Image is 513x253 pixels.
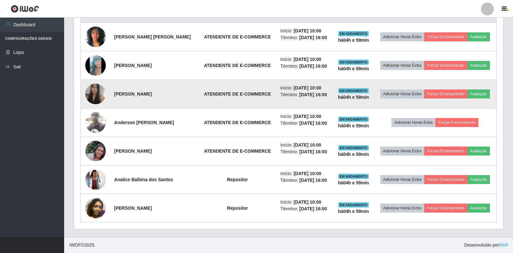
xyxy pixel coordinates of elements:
[338,123,369,128] strong: há 04 h e 59 min
[299,121,327,126] time: [DATE] 16:00
[280,63,329,70] li: Término:
[227,206,248,211] strong: Repositor
[114,177,173,182] strong: Analice Balbina dos Santos
[280,199,329,206] li: Início:
[338,117,369,122] span: EM ANDAMENTO
[424,89,467,98] button: Forçar Encerramento
[69,242,81,248] span: IWOF
[467,204,490,213] button: Avaliação
[114,34,191,39] strong: [PERSON_NAME] [PERSON_NAME]
[464,242,508,249] span: Desenvolvido por
[338,95,369,100] strong: há 04 h e 59 min
[204,34,271,39] strong: ATENDENTE DE E-COMMERCE
[114,206,152,211] strong: [PERSON_NAME]
[338,66,369,71] strong: há 04 h e 59 min
[467,175,490,184] button: Avaliação
[280,56,329,63] li: Início:
[338,88,369,93] span: EM ANDAMENTO
[424,147,467,156] button: Forçar Encerramento
[114,148,152,154] strong: [PERSON_NAME]
[294,199,321,205] time: [DATE] 10:00
[280,113,329,120] li: Início:
[280,28,329,34] li: Início:
[280,34,329,41] li: Término:
[204,148,271,154] strong: ATENDENTE DE E-COMMERCE
[380,175,424,184] button: Adicionar Horas Extra
[467,147,490,156] button: Avaliação
[114,63,152,68] strong: [PERSON_NAME]
[424,61,467,70] button: Forçar Encerramento
[280,120,329,127] li: Término:
[338,60,369,65] span: EM ANDAMENTO
[85,198,106,218] img: 1759177819475.jpeg
[204,120,271,125] strong: ATENDENTE DE E-COMMERCE
[204,63,271,68] strong: ATENDENTE DE E-COMMERCE
[280,85,329,91] li: Início:
[294,28,321,33] time: [DATE] 10:00
[380,147,424,156] button: Adicionar Horas Extra
[338,209,369,214] strong: há 04 h e 59 min
[299,63,327,69] time: [DATE] 16:00
[380,89,424,98] button: Adicionar Horas Extra
[299,206,327,211] time: [DATE] 16:00
[467,89,490,98] button: Avaliação
[294,171,321,176] time: [DATE] 10:00
[391,118,435,127] button: Adicionar Horas Extra
[467,61,490,70] button: Avaliação
[280,206,329,212] li: Término:
[380,32,424,41] button: Adicionar Horas Extra
[435,118,478,127] button: Forçar Encerramento
[467,32,490,41] button: Avaliação
[299,178,327,183] time: [DATE] 16:00
[424,204,467,213] button: Forçar Encerramento
[499,242,508,248] a: iWof
[338,145,369,150] span: EM ANDAMENTO
[338,174,369,179] span: EM ANDAMENTO
[294,57,321,62] time: [DATE] 10:00
[85,169,106,190] img: 1750188779989.jpeg
[338,38,369,43] strong: há 04 h e 59 min
[280,142,329,148] li: Início:
[280,148,329,155] li: Término:
[424,175,467,184] button: Forçar Encerramento
[424,32,467,41] button: Forçar Encerramento
[69,242,96,249] span: © 2025 .
[85,23,106,50] img: 1748449029171.jpeg
[85,109,106,136] img: 1756170415861.jpeg
[338,202,369,207] span: EM ANDAMENTO
[280,91,329,98] li: Término:
[294,114,321,119] time: [DATE] 10:00
[299,92,327,97] time: [DATE] 16:00
[380,61,424,70] button: Adicionar Horas Extra
[280,177,329,184] li: Término:
[85,43,106,88] img: 1755380382994.jpeg
[280,170,329,177] li: Início:
[85,81,106,107] img: 1755735163345.jpeg
[11,5,39,13] img: CoreUI Logo
[299,35,327,40] time: [DATE] 16:00
[227,177,248,182] strong: Repositor
[294,85,321,90] time: [DATE] 10:00
[114,91,152,97] strong: [PERSON_NAME]
[294,142,321,148] time: [DATE] 10:00
[338,180,369,185] strong: há 04 h e 59 min
[204,91,271,97] strong: ATENDENTE DE E-COMMERCE
[114,120,174,125] strong: Anderson [PERSON_NAME]
[380,204,424,213] button: Adicionar Horas Extra
[299,149,327,154] time: [DATE] 16:00
[338,152,369,157] strong: há 04 h e 59 min
[85,133,106,169] img: 1756921988919.jpeg
[338,31,369,36] span: EM ANDAMENTO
